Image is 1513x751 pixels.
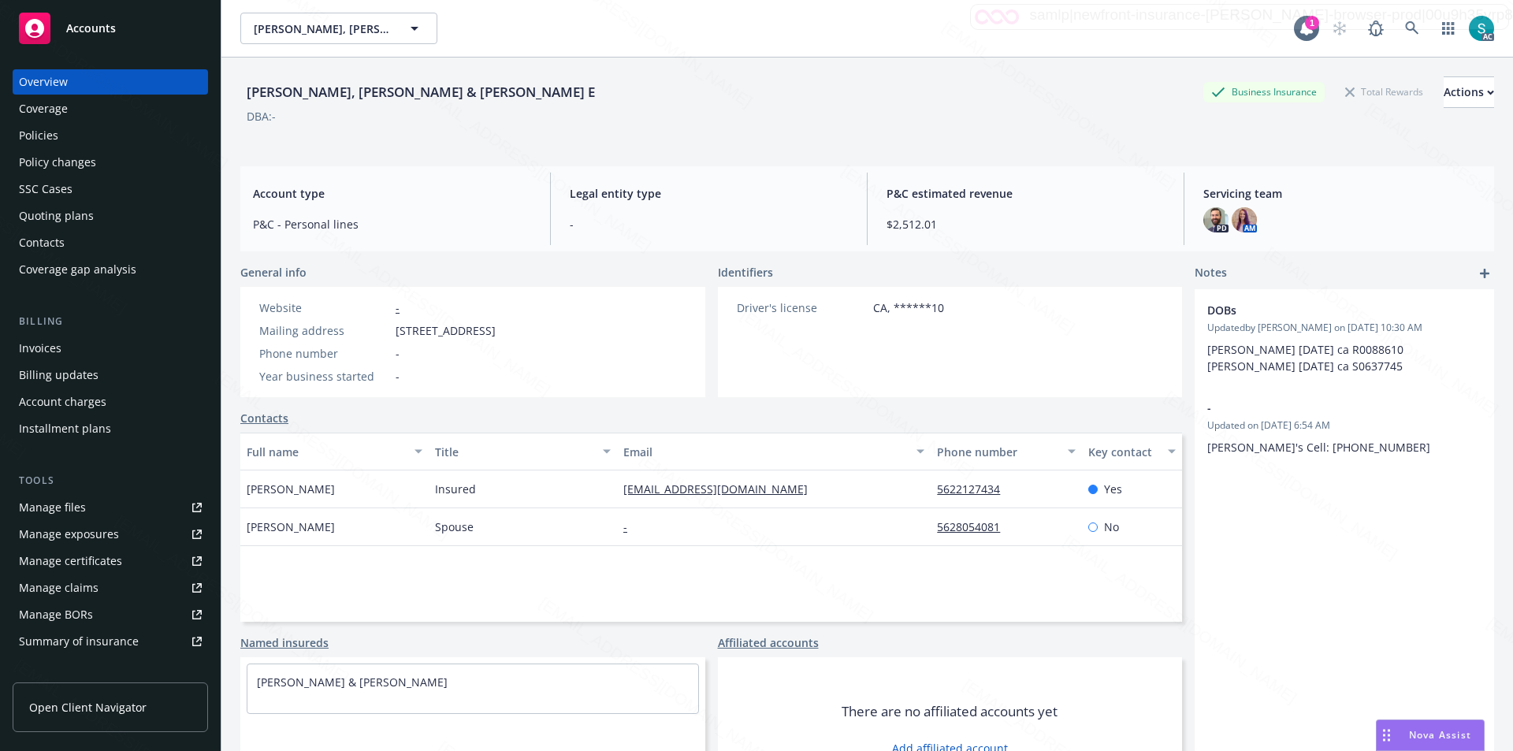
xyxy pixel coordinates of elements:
[253,216,531,232] span: P&C - Personal lines
[247,519,335,535] span: [PERSON_NAME]
[623,481,820,496] a: [EMAIL_ADDRESS][DOMAIN_NAME]
[1195,289,1494,387] div: DOBsUpdatedby [PERSON_NAME] on [DATE] 10:30 AM[PERSON_NAME] [DATE] ca R0088610 [PERSON_NAME] [DAT...
[66,22,116,35] span: Accounts
[13,177,208,202] a: SSC Cases
[19,336,61,361] div: Invoices
[1207,341,1481,374] p: [PERSON_NAME] [DATE] ca R0088610 [PERSON_NAME] [DATE] ca S0637745
[435,481,476,497] span: Insured
[19,123,58,148] div: Policies
[13,389,208,415] a: Account charges
[1377,720,1396,750] div: Drag to move
[19,230,65,255] div: Contacts
[19,522,119,547] div: Manage exposures
[29,699,147,716] span: Open Client Navigator
[19,416,111,441] div: Installment plans
[1195,387,1494,468] div: -Updated on [DATE] 6:54 AM[PERSON_NAME]'s Cell: [PHONE_NUMBER]
[623,444,907,460] div: Email
[13,336,208,361] a: Invoices
[842,702,1058,721] span: There are no affiliated accounts yet
[570,216,848,232] span: -
[1444,76,1494,108] button: Actions
[718,264,773,281] span: Identifiers
[19,69,68,95] div: Overview
[1203,82,1325,102] div: Business Insurance
[240,410,288,426] a: Contacts
[240,433,429,470] button: Full name
[887,216,1165,232] span: $2,512.01
[19,96,68,121] div: Coverage
[13,6,208,50] a: Accounts
[617,433,931,470] button: Email
[247,444,405,460] div: Full name
[240,264,307,281] span: General info
[396,322,496,339] span: [STREET_ADDRESS]
[13,203,208,229] a: Quoting plans
[13,314,208,329] div: Billing
[259,322,389,339] div: Mailing address
[13,150,208,175] a: Policy changes
[1232,207,1257,232] img: photo
[1195,264,1227,283] span: Notes
[1360,13,1392,44] a: Report a Bug
[1104,481,1122,497] span: Yes
[1475,264,1494,283] a: add
[1207,321,1481,335] span: Updated by [PERSON_NAME] on [DATE] 10:30 AM
[737,299,867,316] div: Driver's license
[570,185,848,202] span: Legal entity type
[19,548,122,574] div: Manage certificates
[1207,302,1441,318] span: DOBs
[887,185,1165,202] span: P&C estimated revenue
[13,69,208,95] a: Overview
[1337,82,1431,102] div: Total Rewards
[1305,16,1319,30] div: 1
[240,634,329,651] a: Named insureds
[19,629,139,654] div: Summary of insurance
[435,519,474,535] span: Spouse
[240,13,437,44] button: [PERSON_NAME], [PERSON_NAME] & [PERSON_NAME] E
[1207,400,1441,416] span: -
[19,495,86,520] div: Manage files
[13,522,208,547] a: Manage exposures
[1203,207,1229,232] img: photo
[247,481,335,497] span: [PERSON_NAME]
[257,675,448,690] a: [PERSON_NAME] & [PERSON_NAME]
[1203,185,1481,202] span: Servicing team
[435,444,593,460] div: Title
[1433,13,1464,44] a: Switch app
[19,203,94,229] div: Quoting plans
[937,519,1013,534] a: 5628054081
[19,389,106,415] div: Account charges
[1207,418,1481,433] span: Updated on [DATE] 6:54 AM
[13,230,208,255] a: Contacts
[1104,519,1119,535] span: No
[259,345,389,362] div: Phone number
[1082,433,1182,470] button: Key contact
[429,433,617,470] button: Title
[19,150,96,175] div: Policy changes
[13,629,208,654] a: Summary of insurance
[623,519,640,534] a: -
[247,108,276,125] div: DBA: -
[396,368,400,385] span: -
[931,433,1081,470] button: Phone number
[259,368,389,385] div: Year business started
[19,575,99,600] div: Manage claims
[240,82,601,102] div: [PERSON_NAME], [PERSON_NAME] & [PERSON_NAME] E
[937,481,1013,496] a: 5622127434
[1409,728,1471,742] span: Nova Assist
[259,299,389,316] div: Website
[396,345,400,362] span: -
[1324,13,1355,44] a: Start snowing
[19,177,72,202] div: SSC Cases
[19,602,93,627] div: Manage BORs
[13,362,208,388] a: Billing updates
[1469,16,1494,41] img: photo
[13,548,208,574] a: Manage certificates
[13,602,208,627] a: Manage BORs
[1207,440,1430,455] span: [PERSON_NAME]'s Cell: [PHONE_NUMBER]
[718,634,819,651] a: Affiliated accounts
[13,495,208,520] a: Manage files
[13,473,208,489] div: Tools
[1088,444,1158,460] div: Key contact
